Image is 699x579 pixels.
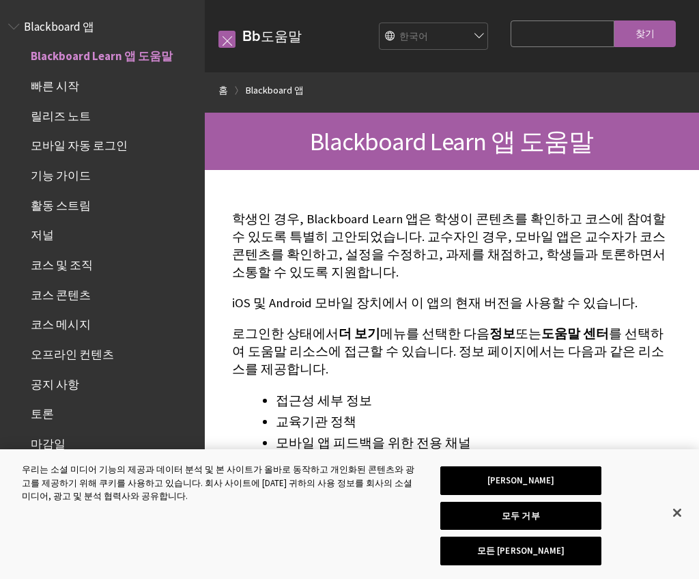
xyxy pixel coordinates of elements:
[541,326,609,341] span: 도움말 센터
[31,283,91,302] span: 코스 콘텐츠
[276,391,672,410] li: 접근성 세부 정보
[31,253,93,272] span: 코스 및 조직
[22,463,419,503] div: 우리는 소셜 미디어 기능의 제공과 데이터 분석 및 본 사이트가 올바로 동작하고 개인화된 콘텐츠와 광고를 제공하기 위해 쿠키를 사용하고 있습니다. 회사 사이트에 [DATE] 귀...
[31,343,114,361] span: 오프라인 컨텐츠
[31,403,54,421] span: 토론
[242,27,261,45] strong: Bb
[232,294,672,312] p: iOS 및 Android 모바일 장치에서 이 앱의 현재 버전을 사용할 수 있습니다.
[24,15,94,33] span: Blackboard 앱
[276,412,672,432] li: 교육기관 정책
[31,135,128,153] span: 모바일 자동 로그인
[31,432,66,451] span: 마감일
[440,502,601,531] button: 모두 거부
[310,126,593,157] span: Blackboard Learn 앱 도움말
[339,326,380,341] span: 더 보기
[31,313,91,332] span: 코스 메시지
[380,23,489,51] select: Site Language Selector
[440,537,601,565] button: 모든 [PERSON_NAME]
[662,498,692,528] button: 닫기
[31,194,91,212] span: 활동 스트림
[232,210,672,282] p: 학생인 경우, Blackboard Learn 앱은 학생이 콘텐츠를 확인하고 코스에 참여할 수 있도록 특별히 고안되었습니다. 교수자인 경우, 모바일 앱은 교수자가 코스 콘텐츠를...
[31,224,54,242] span: 저널
[31,45,173,63] span: Blackboard Learn 앱 도움말
[31,373,79,391] span: 공지 사항
[489,326,515,341] span: 정보
[31,74,79,93] span: 빠른 시작
[232,325,672,379] p: 로그인한 상태에서 메뉴를 선택한 다음 또는 를 선택하여 도움말 리소스에 접근할 수 있습니다. 정보 페이지에서는 다음과 같은 리소스를 제공합니다.
[242,27,302,44] a: Bb도움말
[614,20,676,47] input: 찾기
[246,82,304,99] a: Blackboard 앱
[218,82,228,99] a: 홈
[440,466,601,495] button: [PERSON_NAME]
[276,434,672,453] li: 모바일 앱 피드백을 위한 전용 채널
[31,164,91,182] span: 기능 가이드
[31,104,91,123] span: 릴리즈 노트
